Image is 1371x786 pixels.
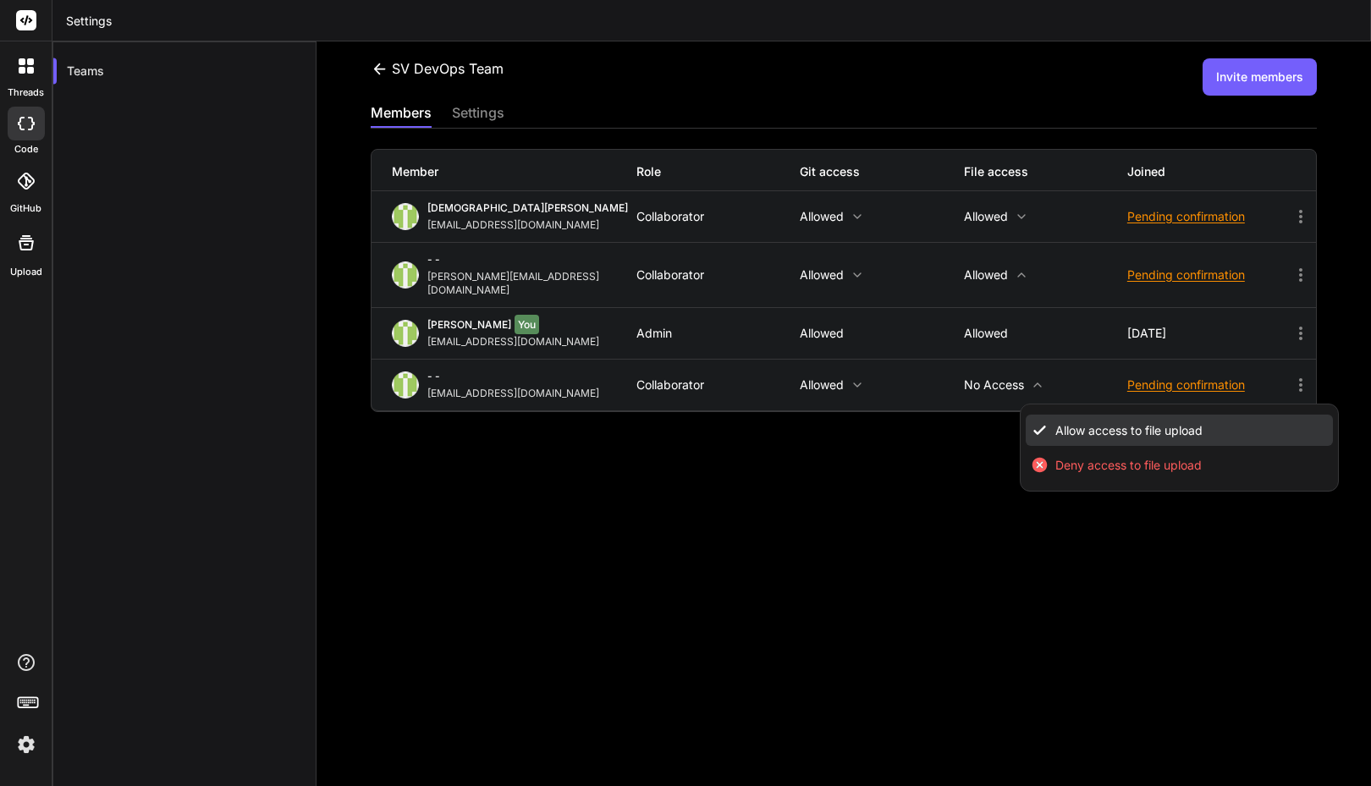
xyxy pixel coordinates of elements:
label: code [14,142,38,157]
img: settings [12,730,41,759]
span: Allow access to file upload [1055,422,1203,439]
label: GitHub [10,201,41,216]
label: threads [8,85,44,100]
label: Upload [10,265,42,279]
span: Deny access to file upload [1055,457,1202,474]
